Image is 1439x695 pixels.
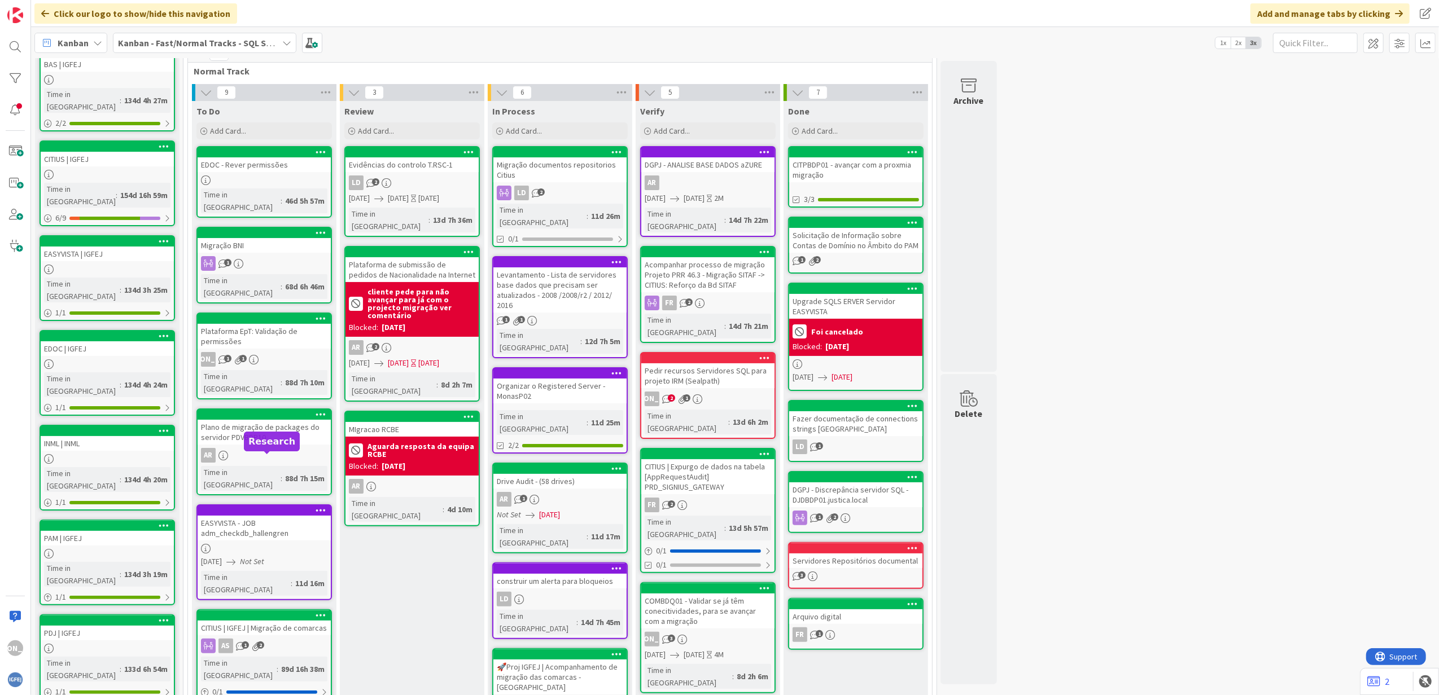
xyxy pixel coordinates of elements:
[198,610,331,635] div: CITIUS | IGFEJ | Migração de comarcas
[793,439,807,454] div: LD
[201,274,281,299] div: Time in [GEOGRAPHIC_DATA]
[349,340,364,355] div: AR
[198,448,331,463] div: AR
[34,3,237,24] div: Click our logo to show/hide this navigation
[218,639,233,653] div: AS
[40,235,175,321] a: EASYVISTA | IGFEJTime in [GEOGRAPHIC_DATA]:134d 3h 25m1/1
[641,296,775,310] div: FR
[198,157,331,172] div: EDOC - Rever permissões
[811,328,863,336] b: Foi cancelado
[825,341,849,353] div: [DATE]
[201,370,281,395] div: Time in [GEOGRAPHIC_DATA]
[58,36,89,50] span: Kanban
[198,324,331,349] div: Plataforma EpT: Validação de permissões
[382,460,405,472] div: [DATE]
[198,352,331,367] div: [PERSON_NAME]
[789,218,922,253] div: Solicitação de Informação sobre Contas de Domínio no Âmbito do PAM
[41,341,174,356] div: EDOC | IGFEJ
[438,379,475,391] div: 8d 2h 7m
[789,599,922,624] div: Arquivo digital
[493,267,627,313] div: Levantamento - Lista de servidores base dados que precisam ser atualizados - 2008 /2008/r2 / 2012...
[344,146,480,237] a: Evidências do controlo T.RSC-1LD[DATE][DATE][DATE]Time in [GEOGRAPHIC_DATA]:13d 7h 36m
[44,467,120,492] div: Time in [GEOGRAPHIC_DATA]
[41,236,174,261] div: EASYVISTA | IGFEJ
[492,256,628,358] a: Levantamento - Lista de servidores base dados que precisam ser atualizados - 2008 /2008/r2 / 2012...
[640,246,776,343] a: Acompanhar processo de migração Projeto PRR 46.3 - Migração SITAF -> CITIUS: Reforço da Bd SITAFF...
[492,367,628,454] a: Organizar o Registered Server - MonasP02Time in [GEOGRAPHIC_DATA]:11d 25m2/2
[641,257,775,292] div: Acompanhar processo de migração Projeto PRR 46.3 - Migração SITAF -> CITIUS: Reforço da Bd SITAF
[345,422,479,437] div: MIgracao RCBE
[41,331,174,356] div: EDOC | IGFEJ
[7,672,23,688] img: avatar
[344,411,480,526] a: MIgracao RCBEAguarda resposta da equipa RCBEBlocked:[DATE]ARTime in [GEOGRAPHIC_DATA]:4d 10m
[816,630,823,637] span: 1
[493,257,627,313] div: Levantamento - Lista de servidores base dados que precisam ser atualizados - 2008 /2008/r2 / 2012...
[641,632,775,646] div: [PERSON_NAME]
[120,473,121,486] span: :
[349,322,378,333] div: Blocked:
[493,574,627,588] div: construir um alerta para bloqueios
[798,571,806,579] span: 3
[7,7,23,23] img: Visit kanbanzone.com
[41,531,174,546] div: PAM | IGFEJ
[418,357,439,369] div: [DATE]
[668,394,675,402] span: 2
[55,117,66,129] span: 2 / 2
[502,316,510,323] span: 1
[198,238,331,253] div: Migração BNI
[724,214,726,226] span: :
[641,449,775,494] div: CITIUS | Expurgo de dados na tabela [AppRequestAudit] PRD_SIGNIUS_GATEWAY
[789,609,922,624] div: Arquivo digital
[41,211,174,225] div: 6/9
[788,283,924,391] a: Upgrade SQLS ERVER Servidor EASYVISTAFoi canceladoBlocked:[DATE][DATE][DATE]
[242,641,249,649] span: 1
[640,448,776,573] a: CITIUS | Expurgo de dados na tabela [AppRequestAudit] PRD_SIGNIUS_GATEWAYFRTime in [GEOGRAPHIC_DA...
[493,492,627,507] div: AR
[493,147,627,182] div: Migração documentos repositorios Citius
[497,592,511,606] div: LD
[196,227,332,303] a: Migração BNITime in [GEOGRAPHIC_DATA]:68d 6h 46m
[492,146,628,247] a: Migração documentos repositorios CitiusLDTime in [GEOGRAPHIC_DATA]:11d 26m0/1
[493,379,627,403] div: Organizar o Registered Server - MonasP02
[506,126,542,136] span: Add Card...
[789,543,922,568] div: Servidores Repositórios documental
[493,592,627,606] div: LD
[493,368,627,403] div: Organizar o Registered Server - MonasP02
[281,376,282,389] span: :
[388,192,409,204] span: [DATE]
[493,186,627,200] div: LD
[582,335,623,347] div: 12d 7h 5m
[372,178,379,186] span: 2
[493,157,627,182] div: Migração documentos repositorios Citius
[788,598,924,650] a: Arquivo digitalFR
[804,193,815,205] span: 3/3
[368,288,475,319] b: cliente pede para não avançar para já com o projecto migração ver comentário
[798,256,806,263] span: 1
[349,175,364,190] div: LD
[201,448,216,463] div: AR
[349,208,428,232] div: Time in [GEOGRAPHIC_DATA]
[641,363,775,388] div: Pedir recursos Servidores SQL para projeto IRM (Sealpath)
[349,497,443,522] div: Time in [GEOGRAPHIC_DATA]
[497,410,587,435] div: Time in [GEOGRAPHIC_DATA]
[587,530,588,543] span: :
[641,498,775,512] div: FR
[645,392,659,406] div: [PERSON_NAME]
[121,473,170,486] div: 134d 4h 20m
[645,516,724,540] div: Time in [GEOGRAPHIC_DATA]
[281,280,282,293] span: :
[201,556,222,568] span: [DATE]
[120,94,121,107] span: :
[789,482,922,507] div: DGPJ - Discrepância servidor SQL - DJDBDP01.justica.local
[120,568,121,580] span: :
[239,355,247,362] span: 1
[514,186,529,200] div: LD
[656,545,667,557] span: 0 / 1
[224,355,231,362] span: 1
[428,214,430,226] span: :
[198,420,331,445] div: Plano de migração de packages do servidor PDVBDP10
[358,126,394,136] span: Add Card...
[372,343,379,350] span: 2
[1273,33,1358,53] input: Quick Filter...
[198,410,331,445] div: Plano de migração de packages do servidor PDVBDP10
